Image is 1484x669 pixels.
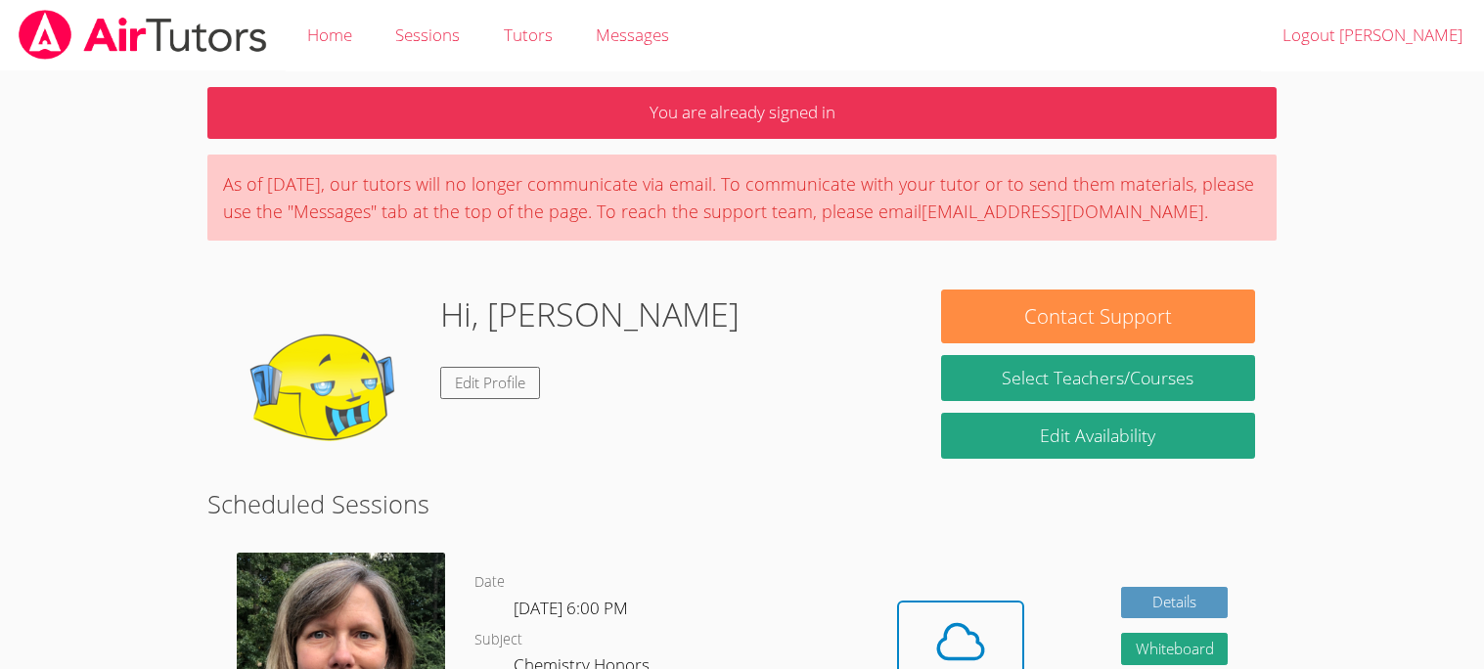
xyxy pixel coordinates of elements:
[514,597,628,619] span: [DATE] 6:00 PM
[1121,633,1229,665] button: Whiteboard
[1121,587,1229,619] a: Details
[474,570,505,595] dt: Date
[207,485,1276,522] h2: Scheduled Sessions
[596,23,669,46] span: Messages
[17,10,269,60] img: airtutors_banner-c4298cdbf04f3fff15de1276eac7730deb9818008684d7c2e4769d2f7ddbe033.png
[941,355,1254,401] a: Select Teachers/Courses
[474,628,522,652] dt: Subject
[440,290,740,339] h1: Hi, [PERSON_NAME]
[440,367,540,399] a: Edit Profile
[207,155,1276,241] div: As of [DATE], our tutors will no longer communicate via email. To communicate with your tutor or ...
[941,413,1254,459] a: Edit Availability
[207,87,1276,139] p: You are already signed in
[229,290,425,485] img: default.png
[941,290,1254,343] button: Contact Support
